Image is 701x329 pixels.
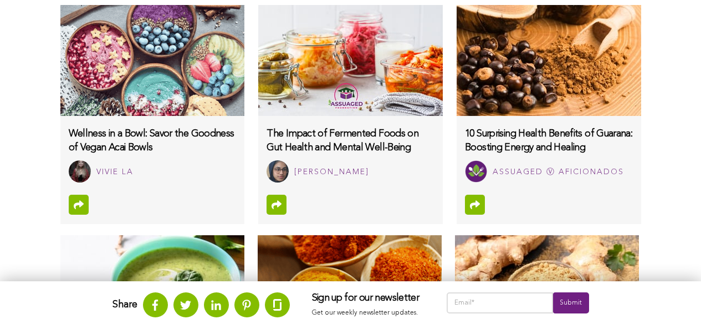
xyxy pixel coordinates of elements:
img: Assuaged Ⓥ Aficionados [465,160,487,183]
h3: Sign up for our newsletter [312,292,424,305]
img: Vivie La [69,160,91,183]
strong: Share [112,300,137,310]
div: [PERSON_NAME] [294,165,369,179]
iframe: Chat Widget [646,276,701,329]
input: Email* [447,292,554,313]
img: 10-surprising-health-benefits-of-guarana:-boosting-energy-and-healing [457,5,641,116]
a: 10 Surprising Health Benefits of Guarana: Boosting Energy and Healing Assuaged Ⓥ Aficionados Assu... [457,116,641,191]
img: Amna Bibi [267,160,289,183]
div: Vivie La [96,165,134,179]
a: The Impact of Fermented Foods on Gut Health and Mental Well-Being Amna Bibi [PERSON_NAME] [258,116,442,191]
p: Get our weekly newsletter updates. [312,307,424,319]
div: Assuaged Ⓥ Aficionados [493,165,624,179]
img: wellness-in-a-bowl-savor-the-goodness-of-vegan-acai-bowls [60,5,244,116]
h3: Wellness in a Bowl: Savor the Goodness of Vegan Acai Bowls [69,127,236,155]
a: Wellness in a Bowl: Savor the Goodness of Vegan Acai Bowls Vivie La Vivie La [60,116,244,191]
img: glassdoor.svg [273,299,282,311]
h3: 10 Surprising Health Benefits of Guarana: Boosting Energy and Healing [465,127,632,155]
input: Submit [553,292,589,313]
h3: The Impact of Fermented Foods on Gut Health and Mental Well-Being [267,127,434,155]
img: fermented-foods-gut-health-mental-wellbeing [258,5,442,116]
